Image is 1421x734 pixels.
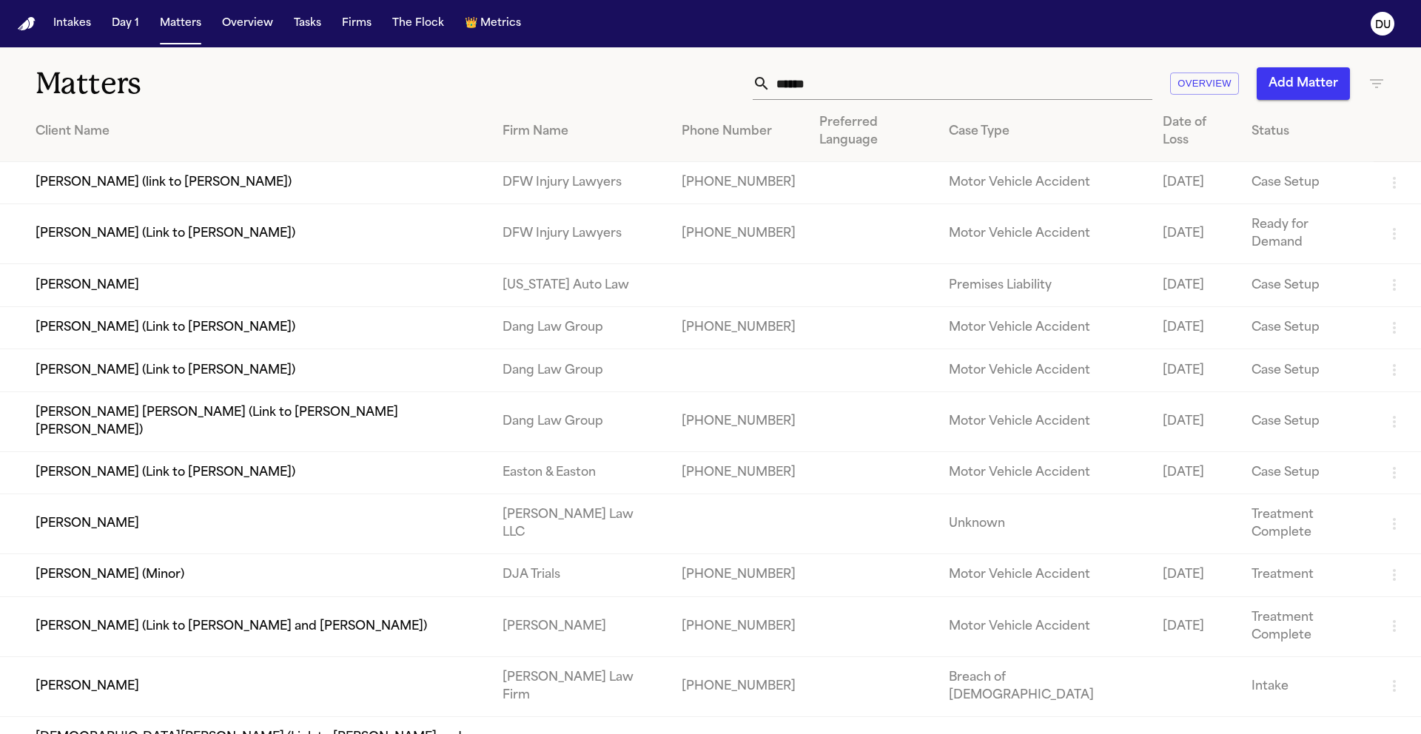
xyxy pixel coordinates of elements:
td: [DATE] [1151,162,1240,204]
td: Treatment [1240,554,1374,596]
td: [PHONE_NUMBER] [670,451,807,494]
td: Dang Law Group [491,306,671,349]
td: [PHONE_NUMBER] [670,162,807,204]
td: Motor Vehicle Accident [937,596,1152,656]
td: Motor Vehicle Accident [937,451,1152,494]
td: Breach of [DEMOGRAPHIC_DATA] [937,656,1152,716]
div: Preferred Language [819,114,924,149]
td: Dang Law Group [491,349,671,391]
td: [PERSON_NAME] Law Firm [491,656,671,716]
td: Motor Vehicle Accident [937,204,1152,264]
td: Case Setup [1240,391,1374,451]
td: DFW Injury Lawyers [491,204,671,264]
td: [PHONE_NUMBER] [670,656,807,716]
td: Motor Vehicle Accident [937,554,1152,596]
button: Matters [154,10,207,37]
td: [DATE] [1151,391,1240,451]
button: Firms [336,10,377,37]
td: Case Setup [1240,349,1374,391]
td: Case Setup [1240,162,1374,204]
button: Tasks [288,10,327,37]
div: Status [1252,123,1362,141]
td: [DATE] [1151,204,1240,264]
button: Overview [216,10,279,37]
td: Case Setup [1240,264,1374,306]
div: Case Type [949,123,1140,141]
td: [PHONE_NUMBER] [670,204,807,264]
td: [DATE] [1151,349,1240,391]
td: [PERSON_NAME] Law LLC [491,494,671,554]
button: crownMetrics [459,10,527,37]
td: Dang Law Group [491,391,671,451]
td: Intake [1240,656,1374,716]
td: [DATE] [1151,451,1240,494]
td: Premises Liability [937,264,1152,306]
td: [DATE] [1151,264,1240,306]
td: Easton & Easton [491,451,671,494]
td: Treatment Complete [1240,494,1374,554]
h1: Matters [36,65,429,102]
td: Case Setup [1240,451,1374,494]
td: [PERSON_NAME] [491,596,671,656]
td: [PHONE_NUMBER] [670,391,807,451]
button: Intakes [47,10,97,37]
td: Motor Vehicle Accident [937,306,1152,349]
td: [US_STATE] Auto Law [491,264,671,306]
td: Case Setup [1240,306,1374,349]
button: Day 1 [106,10,145,37]
td: Motor Vehicle Accident [937,162,1152,204]
td: DJA Trials [491,554,671,596]
div: Phone Number [682,123,796,141]
td: Motor Vehicle Accident [937,391,1152,451]
img: Finch Logo [18,17,36,31]
div: Client Name [36,123,479,141]
button: Overview [1170,73,1239,95]
td: [DATE] [1151,596,1240,656]
td: Unknown [937,494,1152,554]
button: Add Matter [1257,67,1350,100]
td: [DATE] [1151,306,1240,349]
a: Home [18,17,36,31]
td: Treatment Complete [1240,596,1374,656]
td: Motor Vehicle Accident [937,349,1152,391]
td: DFW Injury Lawyers [491,162,671,204]
td: [PHONE_NUMBER] [670,554,807,596]
button: The Flock [386,10,450,37]
div: Firm Name [503,123,659,141]
td: [DATE] [1151,554,1240,596]
div: Date of Loss [1163,114,1228,149]
td: [PHONE_NUMBER] [670,306,807,349]
td: Ready for Demand [1240,204,1374,264]
td: [PHONE_NUMBER] [670,596,807,656]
